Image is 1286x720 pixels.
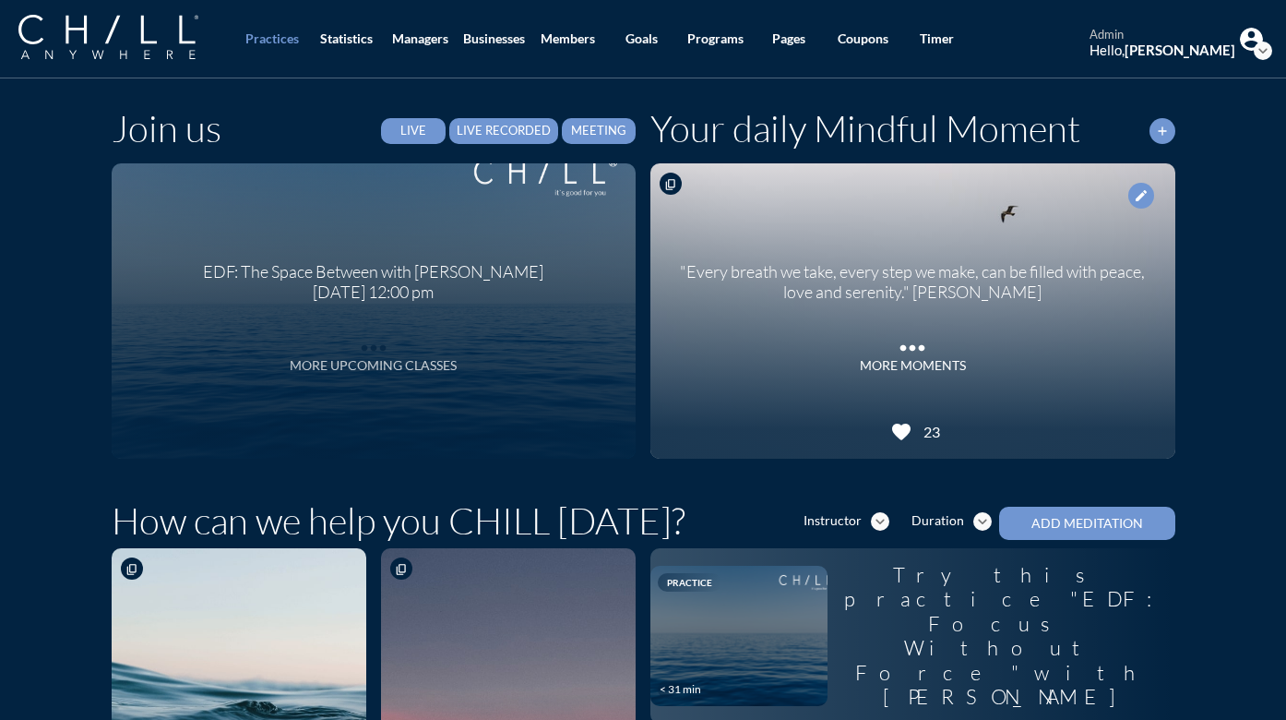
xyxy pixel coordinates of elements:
div: Programs [687,31,744,47]
div: Instructor [804,513,862,529]
div: Meeting [569,124,628,138]
div: Coupons [838,31,888,47]
button: Live [381,118,446,144]
div: Statistics [320,31,373,47]
div: "Every breath we take, every step we make, can be filled with peace, love and serenity." [PERSON_... [673,248,1152,302]
div: admin [1090,28,1235,42]
i: expand_more [1254,42,1272,60]
div: Pages [772,31,805,47]
h1: Join us [112,106,221,150]
i: expand_more [973,512,992,531]
i: content_copy [664,178,677,191]
div: 23 [917,423,940,440]
div: [DATE] 12:00 pm [203,282,543,303]
div: Members [541,31,595,47]
div: EDF: The Space Between with [PERSON_NAME] [203,248,543,282]
div: Hello, [1090,42,1235,58]
div: < 31 min [660,683,701,696]
div: More Upcoming Classes [290,358,457,374]
div: Add Meditation [1031,516,1143,532]
button: Meeting [562,118,636,144]
a: Company Logo [18,15,235,62]
i: more_horiz [355,330,392,357]
h1: How can we help you CHILL [DATE]? [112,498,685,543]
i: favorite [890,421,912,443]
div: Managers [392,31,448,47]
i: add [1155,124,1170,138]
button: Add Meditation [999,507,1175,540]
img: Profile icon [1240,28,1263,51]
div: Duration [911,513,964,529]
div: Timer [920,31,954,47]
img: Company Logo [18,15,198,59]
strong: [PERSON_NAME] [1125,42,1235,58]
span: Practice [667,577,712,588]
i: content_copy [395,563,408,576]
div: Practices [245,31,299,47]
i: expand_more [871,512,889,531]
h1: Your daily Mindful Moment [650,106,1080,150]
div: Live Recorded [457,124,551,138]
i: more_horiz [894,330,931,357]
div: Live [395,124,432,138]
div: MORE MOMENTS [860,358,966,374]
div: Businesses [463,31,525,47]
button: Live Recorded [449,118,558,144]
i: content_copy [125,563,138,576]
i: edit [1134,188,1149,203]
div: Goals [625,31,658,47]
